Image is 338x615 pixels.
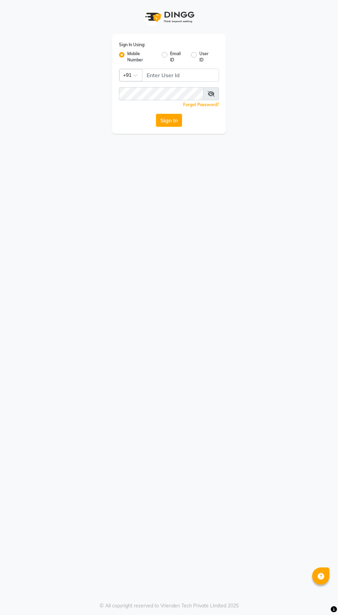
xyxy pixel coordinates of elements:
[141,7,197,27] img: logo1.svg
[156,114,182,127] button: Sign In
[183,102,219,107] a: Forgot Password?
[142,69,219,82] input: Username
[127,51,156,63] label: Mobile Number
[119,42,145,48] label: Sign In Using:
[199,51,213,63] label: User ID
[119,87,203,100] input: Username
[170,51,186,63] label: Email ID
